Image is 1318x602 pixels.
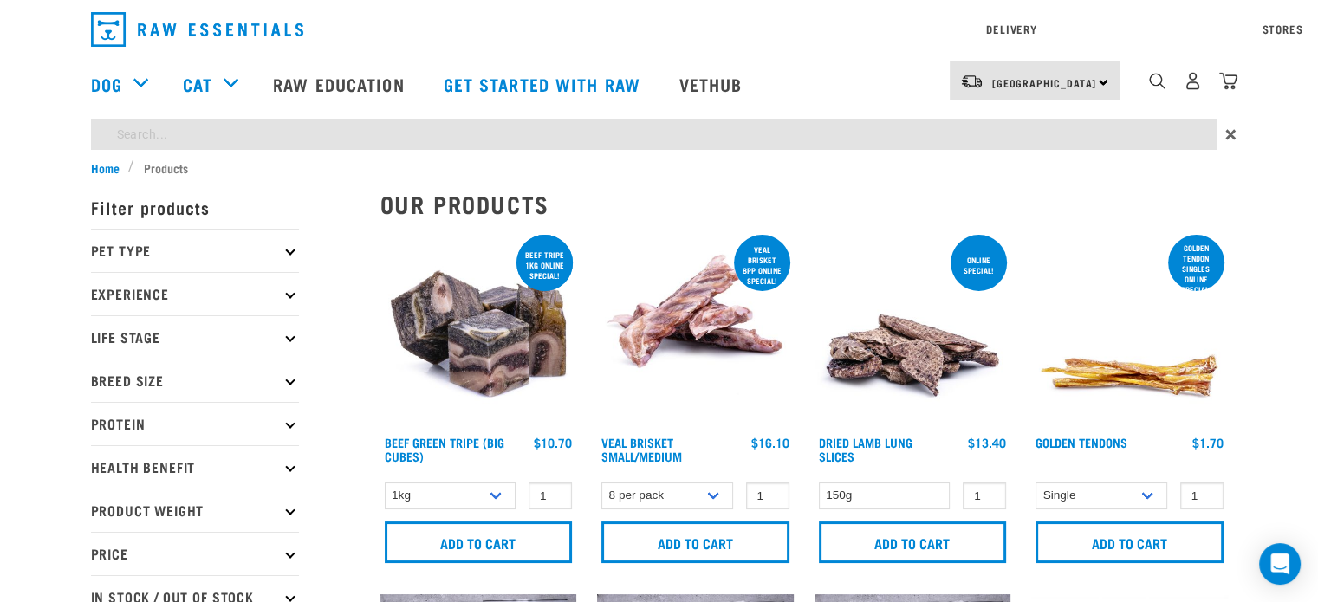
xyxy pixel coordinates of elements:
[815,231,1011,428] img: 1303 Lamb Lung Slices 01
[534,436,572,450] div: $10.70
[1031,231,1228,428] img: 1293 Golden Tendons 01
[968,436,1006,450] div: $13.40
[91,532,299,575] p: Price
[751,436,789,450] div: $16.10
[819,439,912,459] a: Dried Lamb Lung Slices
[91,71,122,97] a: Dog
[1259,543,1301,585] div: Open Intercom Messenger
[77,5,1242,54] nav: dropdown navigation
[601,521,789,563] input: Add to cart
[819,521,1007,563] input: Add to cart
[992,80,1097,86] span: [GEOGRAPHIC_DATA]
[91,185,299,229] p: Filter products
[91,272,299,315] p: Experience
[516,242,573,288] div: Beef tripe 1kg online special!
[91,402,299,445] p: Protein
[963,482,1006,509] input: 1
[1036,521,1224,563] input: Add to cart
[601,439,682,459] a: Veal Brisket Small/Medium
[1168,235,1224,302] div: Golden Tendon singles online special!
[91,159,129,177] a: Home
[91,12,303,47] img: Raw Essentials Logo
[529,482,572,509] input: 1
[1225,119,1237,150] span: ×
[256,49,425,119] a: Raw Education
[183,71,212,97] a: Cat
[91,359,299,402] p: Breed Size
[91,159,1228,177] nav: breadcrumbs
[1036,439,1127,445] a: Golden Tendons
[746,482,789,509] input: 1
[597,231,794,428] img: 1207 Veal Brisket 4pp 01
[1149,73,1165,89] img: home-icon-1@2x.png
[380,191,1228,217] h2: Our Products
[1219,72,1237,90] img: home-icon@2x.png
[986,26,1036,32] a: Delivery
[385,521,573,563] input: Add to cart
[91,119,1217,150] input: Search...
[960,74,984,89] img: van-moving.png
[91,229,299,272] p: Pet Type
[1192,436,1224,450] div: $1.70
[91,159,120,177] span: Home
[662,49,764,119] a: Vethub
[951,247,1007,283] div: ONLINE SPECIAL!
[380,231,577,428] img: 1044 Green Tripe Beef
[1180,482,1224,509] input: 1
[734,236,790,294] div: Veal Brisket 8pp online special!
[1184,72,1202,90] img: user.png
[426,49,662,119] a: Get started with Raw
[91,445,299,489] p: Health Benefit
[1263,26,1303,32] a: Stores
[385,439,504,459] a: Beef Green Tripe (Big Cubes)
[91,315,299,359] p: Life Stage
[91,489,299,532] p: Product Weight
